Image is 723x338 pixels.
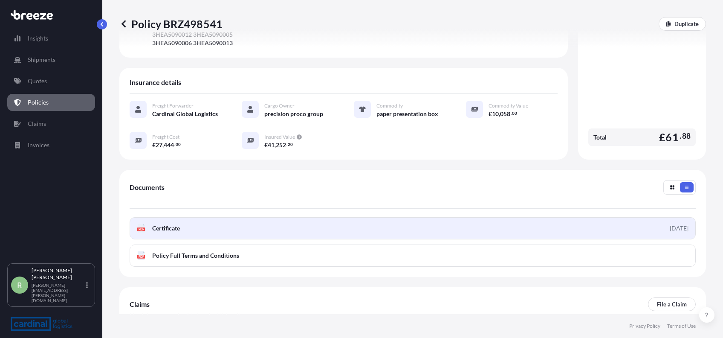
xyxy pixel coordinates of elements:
span: 88 [682,134,691,139]
span: Documents [130,183,165,192]
span: 10 [492,111,499,117]
p: Claims [28,119,46,128]
span: Insured Value [264,134,295,140]
span: Cargo Owner [264,102,295,109]
span: . [286,143,287,146]
a: Invoices [7,137,95,154]
p: File a Claim [657,300,687,309]
span: R [17,281,22,289]
p: Policy BRZ498541 [119,17,223,31]
span: Commodity Value [489,102,528,109]
span: , [499,111,500,117]
span: Commodity [376,102,403,109]
span: £ [489,111,492,117]
span: Freight Forwarder [152,102,194,109]
p: [PERSON_NAME][EMAIL_ADDRESS][PERSON_NAME][DOMAIN_NAME] [32,283,84,303]
p: Insights [28,34,48,43]
a: Privacy Policy [629,323,660,329]
span: 444 [164,142,174,148]
span: Freight Cost [152,134,179,140]
span: Certificate [152,224,180,233]
a: PDFCertificate[DATE] [130,217,696,239]
a: Claims [7,115,95,132]
a: Duplicate [659,17,706,31]
a: Terms of Use [667,323,696,329]
span: 27 [156,142,162,148]
span: paper presentation box [376,110,438,118]
span: Policy Full Terms and Conditions [152,251,239,260]
a: Insights [7,30,95,47]
img: organization-logo [11,317,72,331]
span: 61 [665,132,678,143]
p: [PERSON_NAME] [PERSON_NAME] [32,267,84,281]
a: PDFPolicy Full Terms and Conditions [130,245,696,267]
span: . [174,143,175,146]
span: 20 [288,143,293,146]
span: £ [264,142,268,148]
span: £ [152,142,156,148]
span: Cardinal Global Logistics [152,110,218,118]
a: File a Claim [648,297,696,311]
text: PDF [139,228,144,231]
span: Total [593,133,607,142]
p: Duplicate [674,20,699,28]
span: 00 [512,112,517,115]
span: 00 [176,143,181,146]
span: . [680,134,681,139]
a: Quotes [7,73,95,90]
span: , [162,142,164,148]
span: , [275,142,276,148]
text: PDF [139,255,144,258]
span: 058 [500,111,510,117]
span: £ [659,132,665,143]
div: [DATE] [670,224,688,233]
a: Shipments [7,51,95,68]
p: Quotes [28,77,47,85]
span: 252 [276,142,286,148]
p: Shipments [28,55,55,64]
span: No claims were submitted against this policy . [130,312,247,320]
p: Policies [28,98,49,107]
a: Policies [7,94,95,111]
span: precision proco group [264,110,323,118]
span: Insurance details [130,78,181,87]
p: Invoices [28,141,49,149]
span: Claims [130,300,150,309]
span: 41 [268,142,275,148]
